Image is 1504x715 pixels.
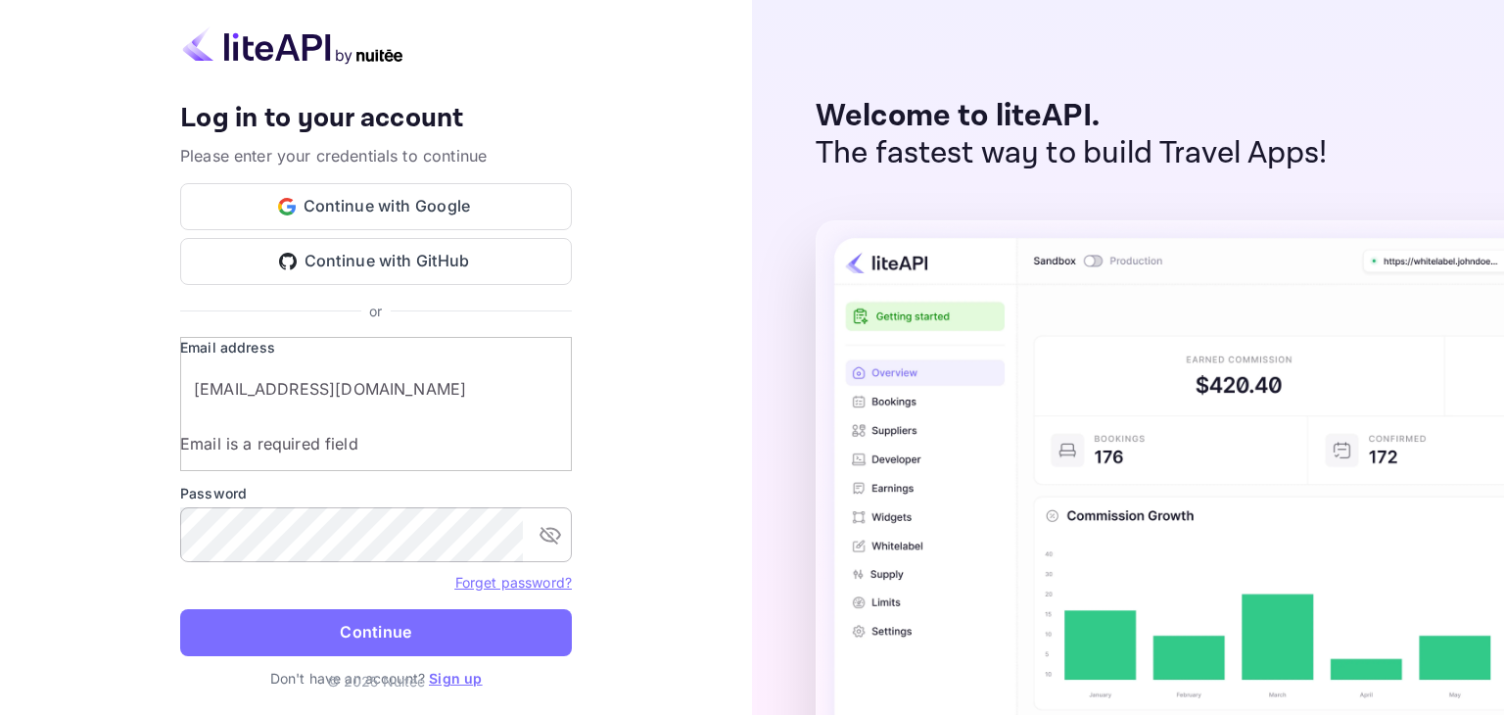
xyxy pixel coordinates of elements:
p: Email is a required field [180,432,572,455]
button: toggle password visibility [531,515,570,554]
button: Continue [180,609,572,656]
input: Enter your email address [180,361,599,416]
img: liteapi [180,26,405,65]
p: or [369,301,382,321]
p: Don't have an account? [180,668,572,689]
p: Please enter your credentials to continue [180,144,572,167]
button: Continue with Google [180,183,572,230]
label: Password [180,483,572,503]
p: Welcome to liteAPI. [816,98,1328,135]
label: Email address [180,337,572,357]
button: Continue with GitHub [180,238,572,285]
p: The fastest way to build Travel Apps! [816,135,1328,172]
a: Sign up [429,670,482,687]
p: © 2025 Nuitee [327,671,426,691]
a: Forget password? [455,572,572,592]
h4: Log in to your account [180,102,572,136]
a: Forget password? [455,574,572,591]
